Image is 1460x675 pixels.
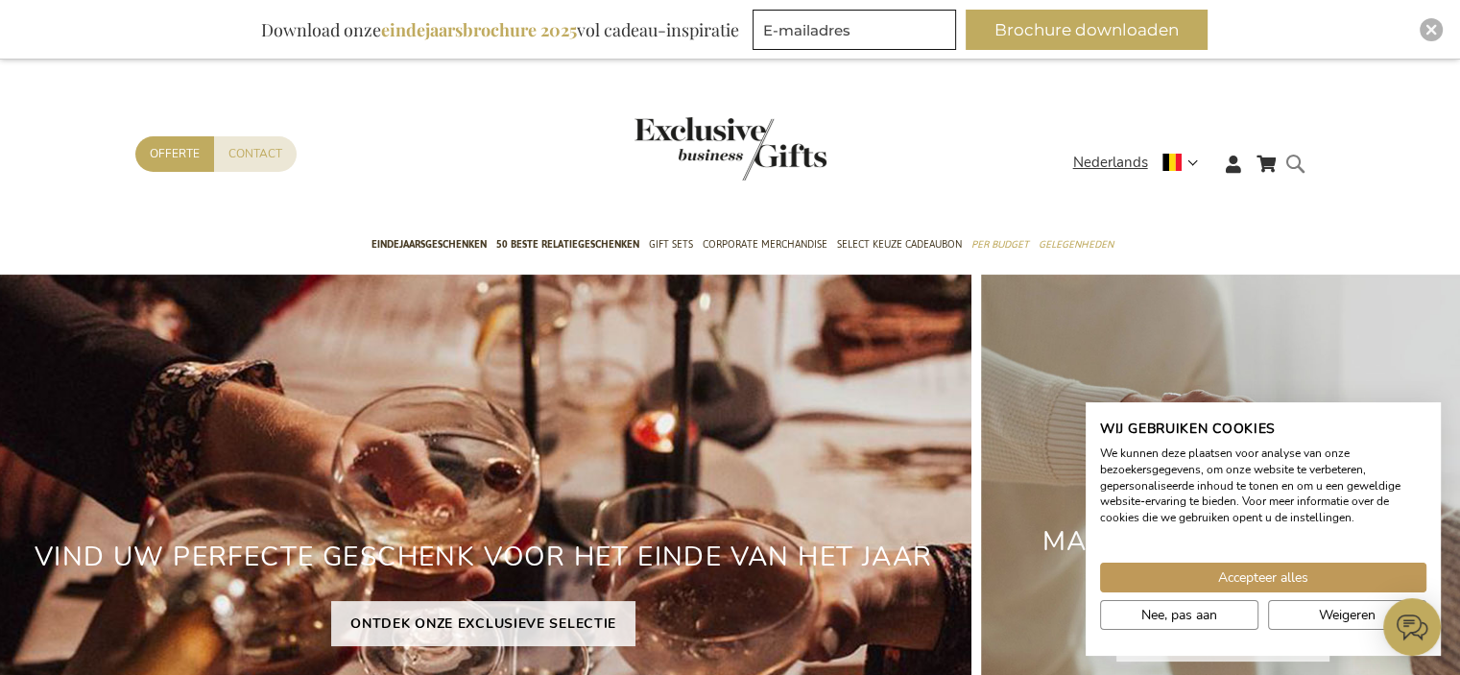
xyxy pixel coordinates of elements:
[971,234,1029,254] span: Per Budget
[135,136,214,172] a: Offerte
[1100,600,1258,630] button: Pas cookie voorkeuren aan
[1268,600,1426,630] button: Alle cookies weigeren
[649,234,693,254] span: Gift Sets
[753,10,956,50] input: E-mailadres
[496,234,639,254] span: 50 beste relatiegeschenken
[703,234,827,254] span: Corporate Merchandise
[214,136,297,172] a: Contact
[837,234,962,254] span: Select Keuze Cadeaubon
[1100,446,1426,526] p: We kunnen deze plaatsen voor analyse van onze bezoekersgegevens, om onze website te verbeteren, g...
[331,601,635,646] a: ONTDEK ONZE EXCLUSIEVE SELECTIE
[1100,563,1426,592] button: Accepteer alle cookies
[1100,421,1426,438] h2: Wij gebruiken cookies
[1141,605,1217,625] span: Nee, pas aan
[381,18,577,41] b: eindejaarsbrochure 2025
[1218,567,1308,588] span: Accepteer alles
[252,10,748,50] div: Download onze vol cadeau-inspiratie
[1420,18,1443,41] div: Close
[1383,598,1441,656] iframe: belco-activator-frame
[634,117,730,181] a: store logo
[1319,605,1376,625] span: Weigeren
[753,10,962,56] form: marketing offers and promotions
[371,234,487,254] span: Eindejaarsgeschenken
[1073,152,1210,174] div: Nederlands
[634,117,826,181] img: Exclusive Business gifts logo
[1073,152,1148,174] span: Nederlands
[1039,234,1113,254] span: Gelegenheden
[1425,24,1437,36] img: Close
[966,10,1208,50] button: Brochure downloaden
